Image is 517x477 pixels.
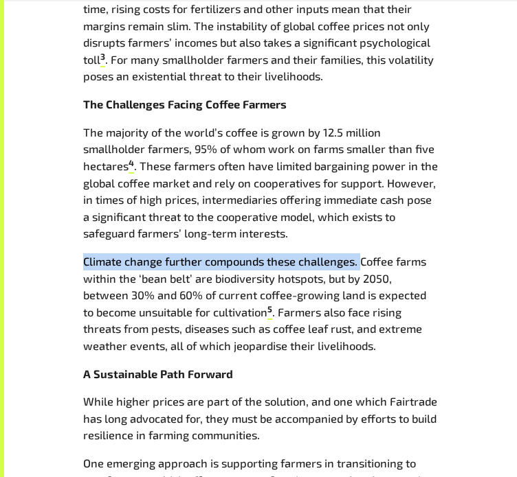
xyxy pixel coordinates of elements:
[267,304,272,314] sup: 5
[83,124,438,242] p: The majority of the world’s coffee is grown by 12.5 million smallholder farmers, 95% of whom work...
[267,305,272,320] a: 5
[83,367,233,380] strong: A Sustainable Path Forward
[100,51,105,61] sup: 3
[83,253,438,355] p: Climate change further compounds these challenges. Coffee farms within the ‘bean belt’ are biodiv...
[129,158,134,167] sup: 4
[83,97,287,110] strong: The Challenges Facing Coffee Farmers
[83,393,438,444] p: While higher prices are part of the solution, and one which Fairtrade has long advocated for, the...
[129,159,134,174] a: 4
[100,53,105,67] a: 3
